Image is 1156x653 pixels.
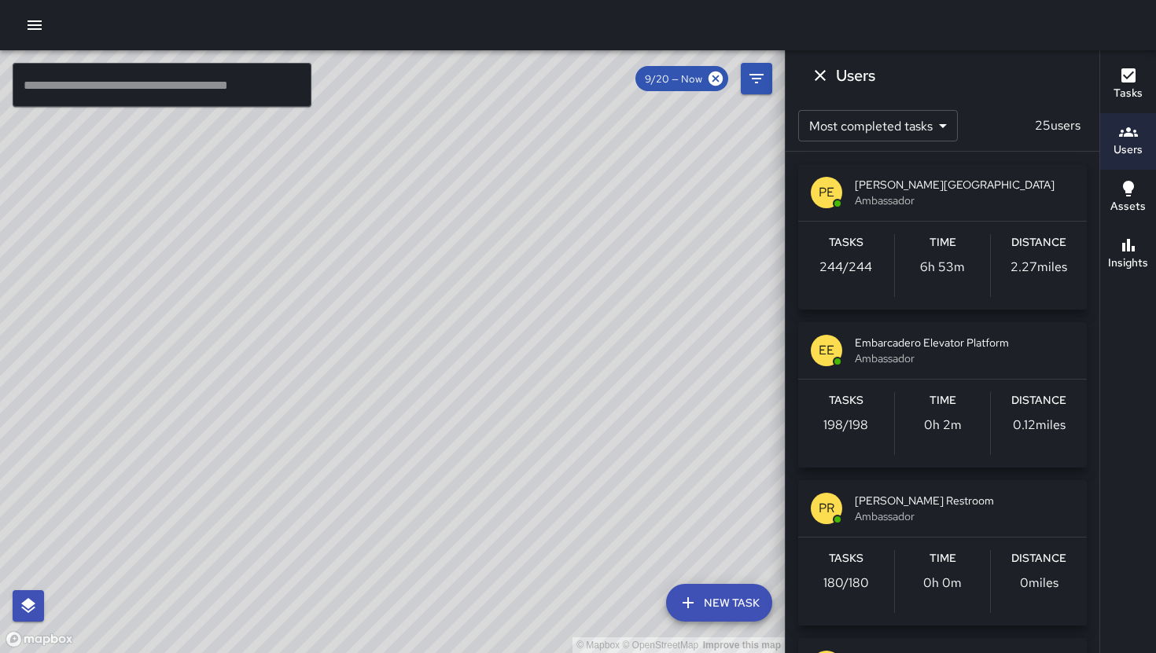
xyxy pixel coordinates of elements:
p: 2.27 miles [1011,258,1067,277]
p: PR [819,499,834,518]
p: 0.12 miles [1013,416,1066,435]
p: 0h 0m [923,574,962,592]
h6: Tasks [829,234,863,251]
p: 198 / 198 [823,416,868,435]
div: Most completed tasks [798,110,958,141]
p: 6h 53m [920,258,965,277]
span: 9/20 — Now [635,72,712,86]
button: Users [1100,113,1156,170]
span: [PERSON_NAME][GEOGRAPHIC_DATA] [855,177,1074,193]
p: 180 / 180 [823,574,869,592]
p: EE [819,341,834,360]
h6: Insights [1108,255,1148,272]
h6: Tasks [1114,85,1143,102]
span: Ambassador [855,193,1074,208]
h6: Assets [1110,198,1146,215]
button: New Task [666,584,772,622]
p: 244 / 244 [819,258,872,277]
button: Dismiss [804,60,836,91]
button: PE[PERSON_NAME][GEOGRAPHIC_DATA]AmbassadorTasks244/244Time6h 53mDistance2.27miles [798,164,1087,310]
div: 9/20 — Now [635,66,728,91]
h6: Tasks [829,392,863,409]
p: 0h 2m [924,416,962,435]
p: 0 miles [1020,574,1058,592]
h6: Time [930,550,956,567]
span: Ambassador [855,508,1074,524]
button: EEEmbarcadero Elevator PlatformAmbassadorTasks198/198Time0h 2mDistance0.12miles [798,322,1087,468]
h6: Time [930,234,956,251]
span: [PERSON_NAME] Restroom [855,493,1074,508]
h6: Tasks [829,550,863,567]
p: PE [819,183,834,202]
button: Tasks [1100,57,1156,113]
h6: Users [836,63,875,88]
h6: Distance [1011,550,1066,567]
span: Embarcadero Elevator Platform [855,335,1074,350]
p: 25 users [1029,116,1087,135]
button: Insights [1100,226,1156,283]
h6: Time [930,392,956,409]
button: Filters [741,63,772,94]
h6: Users [1114,141,1143,159]
button: PR[PERSON_NAME] RestroomAmbassadorTasks180/180Time0h 0mDistance0miles [798,480,1087,625]
span: Ambassador [855,350,1074,366]
button: Assets [1100,170,1156,226]
h6: Distance [1011,392,1066,409]
h6: Distance [1011,234,1066,251]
